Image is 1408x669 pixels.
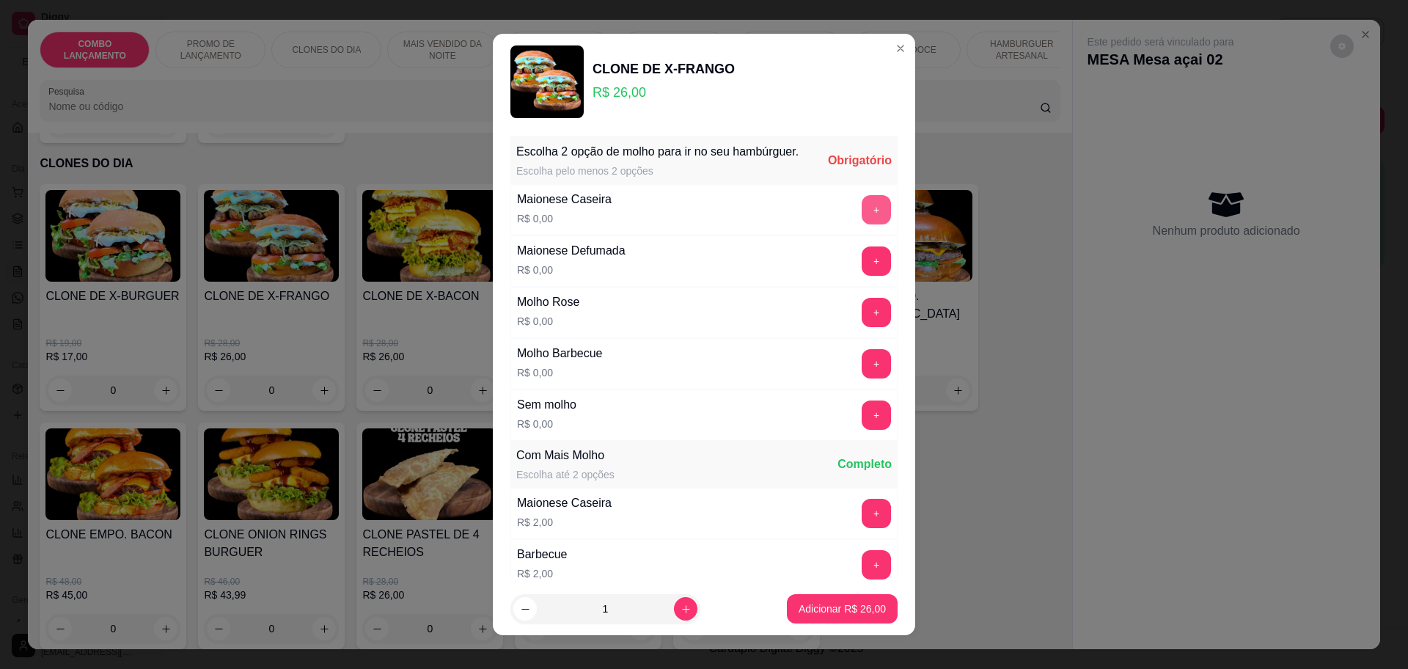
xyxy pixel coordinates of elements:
p: R$ 0,00 [517,365,603,380]
div: Escolha pelo menos 2 opções [516,164,799,178]
p: R$ 2,00 [517,566,568,581]
div: Maionese Caseira [517,191,612,208]
p: R$ 0,00 [517,263,626,277]
div: Molho Rose [517,293,579,311]
div: Barbecue [517,546,568,563]
div: Escolha 2 opção de molho para ir no seu hambúrguer. [516,143,799,161]
button: add [862,349,891,379]
p: R$ 2,00 [517,515,612,530]
div: Molho Barbecue [517,345,603,362]
button: increase-product-quantity [674,597,697,621]
button: add [862,550,891,580]
button: add [862,499,891,528]
button: decrease-product-quantity [513,597,537,621]
button: Adicionar R$ 26,00 [787,594,898,624]
div: Maionese Defumada [517,242,626,260]
p: Adicionar R$ 26,00 [799,602,886,616]
img: product-image [510,45,584,119]
button: add [862,246,891,276]
div: Obrigatório [828,152,892,169]
div: Com Mais Molho [516,447,615,464]
div: Maionese Caseira [517,494,612,512]
button: add [862,195,891,224]
p: R$ 0,00 [517,314,579,329]
div: CLONE DE X-FRANGO [593,59,735,79]
div: Escolha até 2 opções [516,467,615,482]
div: Completo [837,456,892,473]
p: R$ 26,00 [593,82,735,103]
button: add [862,401,891,430]
p: R$ 0,00 [517,417,576,431]
button: Close [889,37,912,60]
div: Sem molho [517,396,576,414]
p: R$ 0,00 [517,211,612,226]
button: add [862,298,891,327]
